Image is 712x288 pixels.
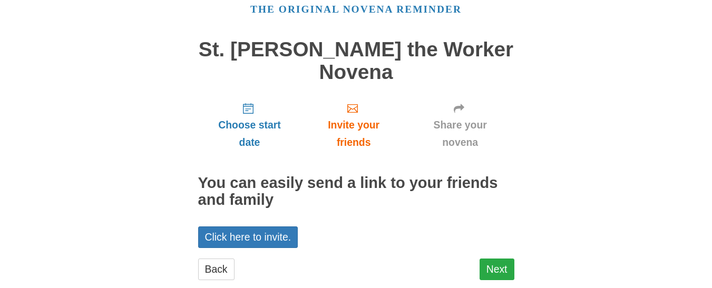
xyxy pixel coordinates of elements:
[406,94,514,156] a: Share your novena
[311,116,395,151] span: Invite your friends
[198,226,298,248] a: Click here to invite.
[417,116,504,151] span: Share your novena
[209,116,291,151] span: Choose start date
[480,259,514,280] a: Next
[198,38,514,83] h1: St. [PERSON_NAME] the Worker Novena
[301,94,406,156] a: Invite your friends
[198,259,235,280] a: Back
[198,175,514,208] h2: You can easily send a link to your friends and family
[250,4,462,15] a: The original novena reminder
[198,94,301,156] a: Choose start date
